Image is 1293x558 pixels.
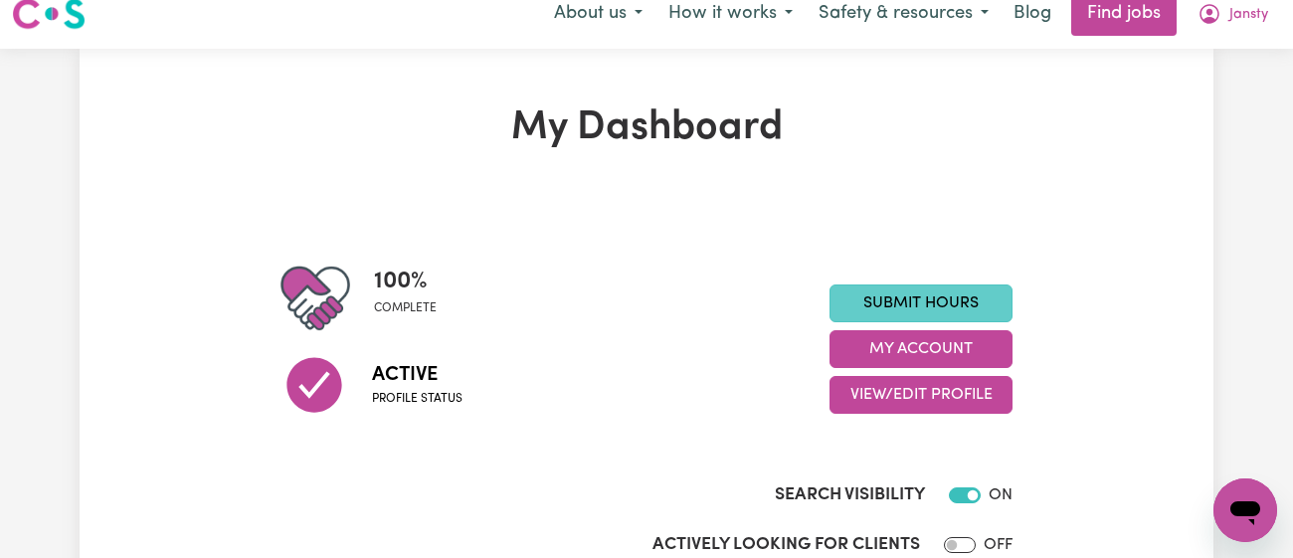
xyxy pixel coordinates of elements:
[280,104,1013,152] h1: My Dashboard
[652,532,920,558] label: Actively Looking for Clients
[374,264,437,299] span: 100 %
[830,376,1013,414] button: View/Edit Profile
[830,330,1013,368] button: My Account
[374,299,437,317] span: complete
[984,537,1013,553] span: OFF
[1213,478,1277,542] iframe: Button to launch messaging window
[1229,4,1268,26] span: Jansty
[989,487,1013,503] span: ON
[372,390,462,408] span: Profile status
[374,264,453,333] div: Profile completeness: 100%
[372,360,462,390] span: Active
[775,482,925,508] label: Search Visibility
[830,284,1013,322] a: Submit Hours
